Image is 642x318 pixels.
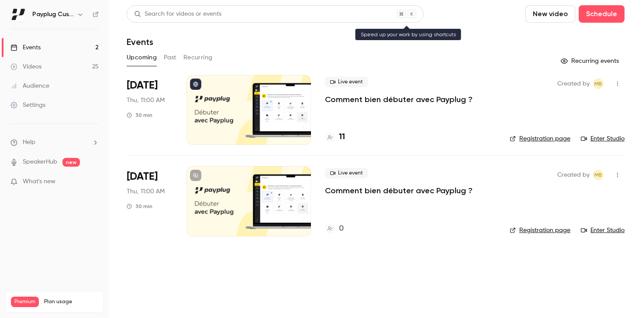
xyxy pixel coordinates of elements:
a: Comment bien débuter avec Payplug ? [325,185,473,196]
button: Recurring [183,51,213,65]
span: Created by [557,170,590,180]
a: Registration page [510,226,570,235]
li: help-dropdown-opener [10,138,99,147]
span: Thu, 11:00 AM [127,187,165,196]
div: 30 min [127,203,152,210]
a: SpeakerHub [23,157,57,167]
span: Created by [557,79,590,89]
h1: Events [127,37,153,47]
span: Help [23,138,35,147]
h4: 0 [339,223,344,235]
span: new [62,158,80,167]
a: Enter Studio [581,226,625,235]
button: Schedule [579,5,625,23]
span: Thu, 11:00 AM [127,96,165,105]
button: New video [525,5,575,23]
div: Audience [10,82,49,90]
span: Live event [325,168,368,178]
a: Comment bien débuter avec Payplug ? [325,94,473,105]
a: Registration page [510,134,570,143]
div: Search for videos or events [134,10,221,19]
h6: Payplug Customer Success [32,10,73,19]
button: Upcoming [127,51,157,65]
span: [DATE] [127,170,158,184]
button: Past [164,51,176,65]
span: MB [594,79,602,89]
div: 30 min [127,112,152,119]
div: Aug 21 Thu, 11:00 AM (Europe/Paris) [127,75,173,145]
span: [DATE] [127,79,158,92]
a: 11 [325,131,345,143]
h4: 11 [339,131,345,143]
img: Payplug Customer Success [11,7,25,21]
a: 0 [325,223,344,235]
span: Marie Bruguera [593,170,604,180]
div: Videos [10,62,41,71]
div: Events [10,43,41,52]
span: Live event [325,77,368,87]
a: Enter Studio [581,134,625,143]
button: Recurring events [557,54,625,68]
span: Plan usage [44,298,98,305]
span: Premium [11,297,39,307]
span: What's new [23,177,55,186]
iframe: Noticeable Trigger [88,178,99,186]
div: Sep 18 Thu, 11:00 AM (Europe/Paris) [127,166,173,236]
span: MB [594,170,602,180]
div: Settings [10,101,45,109]
span: Marie Bruguera [593,79,604,89]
